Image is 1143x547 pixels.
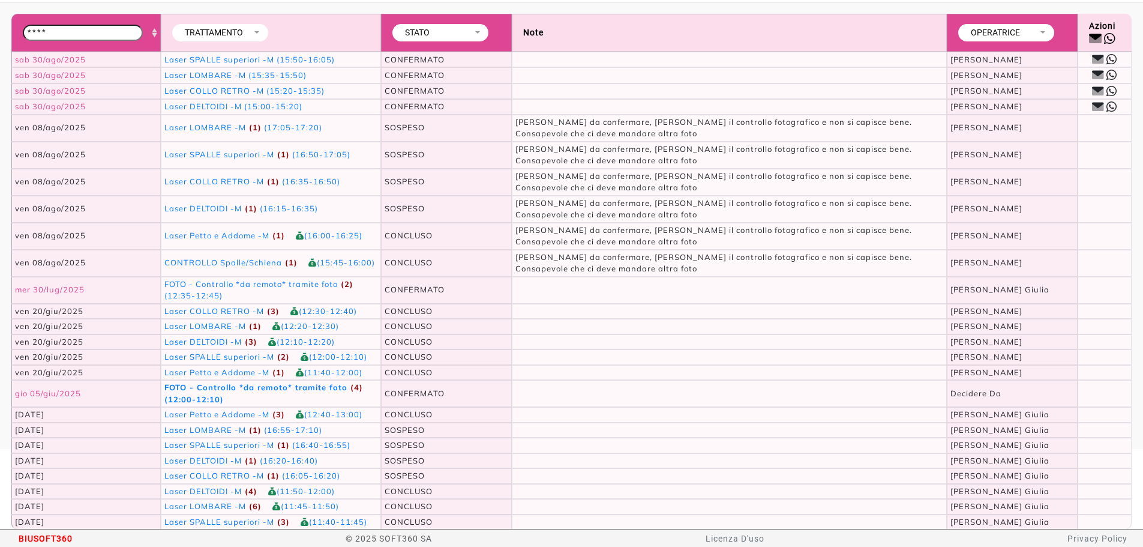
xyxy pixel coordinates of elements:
[11,468,161,484] td: [DATE]
[950,486,1049,496] span: [PERSON_NAME] Giulia
[950,204,1022,213] span: [PERSON_NAME]
[161,115,382,142] td: (17:05-17:20)
[164,101,242,111] span: Clicca per vedere il dettaglio
[950,388,1001,398] span: Decidere Da
[176,25,265,40] button: TRATTAMENTO
[950,306,1022,316] span: [PERSON_NAME]
[11,349,161,365] td: ven 20/giu/2025
[161,453,382,469] td: (16:20-16:40)
[950,501,1049,511] span: [PERSON_NAME] Giulia
[164,517,274,527] span: Clicca per vedere il dettaglio
[264,177,280,186] span: (1)
[161,14,382,52] th: Servizio
[161,142,382,169] td: (16:50-17:05)
[164,321,246,331] span: Clicca per vedere il dettaglio
[164,231,269,240] span: Clicca per vedere il dettaglio
[161,349,382,365] td: (12:00-12:10)
[161,223,382,250] td: (16:00-16:25)
[950,337,1022,346] span: [PERSON_NAME]
[11,484,161,500] td: [DATE]
[242,456,257,465] span: (1)
[399,26,470,39] div: STATO
[161,515,382,530] td: (11:40-11:45)
[385,440,425,450] span: SOSPESO
[512,14,947,52] th: Note
[381,14,512,52] th: Stato
[164,258,282,267] span: Clicca per vedere il dettaglio
[11,407,161,423] td: [DATE]
[950,258,1022,267] span: [PERSON_NAME]
[164,382,347,392] span: Clicca per vedere il dettaglio
[1067,534,1127,543] a: Privacy Policy
[161,468,382,484] td: (16:05-16:20)
[385,285,445,294] span: CONFERMATO
[164,352,274,361] span: Clicca per vedere il dettaglio
[274,517,290,527] span: (3)
[385,231,433,240] span: CONCLUSO
[950,70,1022,80] span: [PERSON_NAME]
[385,86,445,95] span: CONFERMATO
[161,438,382,453] td: (16:40-16:55)
[950,122,1022,132] span: [PERSON_NAME]
[242,204,257,213] span: (1)
[385,388,445,398] span: CONFERMATO
[269,367,285,377] span: (1)
[15,388,81,398] a: gio 05/giu/2025
[161,319,382,334] td: (12:20-12:30)
[246,501,262,511] span: (6)
[11,223,161,250] td: ven 08/ago/2025
[11,423,161,438] td: [DATE]
[950,456,1049,465] span: [PERSON_NAME] Giulia
[385,425,425,435] span: SOSPESO
[385,409,433,419] span: CONCLUSO
[164,367,269,377] span: Clicca per vedere il dettaglio
[385,501,433,511] span: CONCLUSO
[161,334,382,350] td: (12:10-12:20)
[246,425,262,435] span: (1)
[15,70,86,80] span: sab 30/ago/2025
[950,55,1022,64] span: [PERSON_NAME]
[15,86,86,95] a: sab 30/ago/2025
[274,440,290,450] span: (1)
[164,150,274,159] span: Clicca per vedere il dettaglio
[385,486,433,496] span: CONCLUSO
[347,382,363,392] span: (4)
[15,285,85,294] a: mer 30/lug/2025
[11,304,161,319] td: ven 20/giu/2025
[950,409,1049,419] span: [PERSON_NAME] Giulia
[385,204,425,213] span: SOSPESO
[385,150,425,159] span: SOSPESO
[164,306,264,316] span: Clicca per vedere il dettaglio
[385,471,425,480] span: SOSPESO
[164,204,242,213] span: Clicca per vedere il dettaglio
[161,304,382,319] td: (12:30-12:40)
[161,423,382,438] td: (16:55-17:10)
[947,14,1078,52] th: Operatrice
[161,52,382,67] td: (15:50-16:05)
[965,26,1036,39] div: OPERATRICE
[242,337,257,346] span: (3)
[161,250,382,277] td: (15:45-16:00)
[950,352,1022,361] span: [PERSON_NAME]
[1078,14,1132,52] th: Azioni
[164,279,338,289] span: Clicca per vedere il dettaglio
[950,86,1022,95] span: [PERSON_NAME]
[161,169,382,196] td: (16:35-16:50)
[274,352,290,361] span: (2)
[246,321,262,331] span: (1)
[950,471,1049,480] span: [PERSON_NAME] Giulia
[385,352,433,361] span: CONCLUSO
[179,26,250,39] div: TRATTAMENTO
[11,453,161,469] td: [DATE]
[962,25,1051,40] button: OPERATRICE
[11,319,161,334] td: ven 20/giu/2025
[161,67,382,83] td: (15:35-15:50)
[15,101,86,111] span: sab 30/ago/2025
[161,196,382,223] td: (16:15-16:35)
[950,440,1049,450] span: [PERSON_NAME] Giulia
[264,471,280,480] span: (1)
[164,440,274,450] span: Clicca per vedere il dettaglio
